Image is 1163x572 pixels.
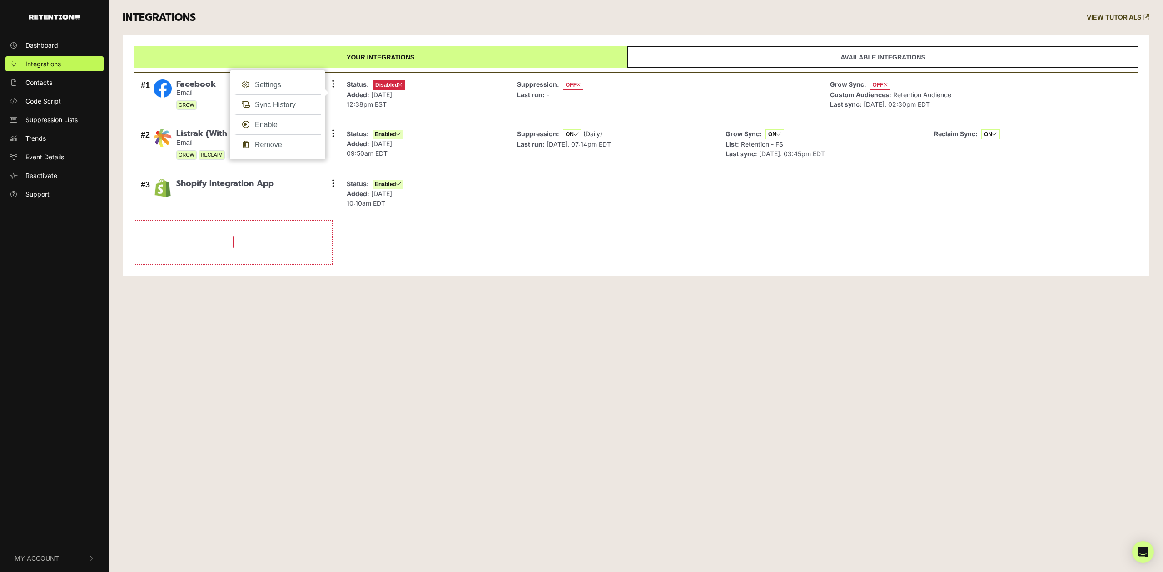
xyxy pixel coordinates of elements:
strong: Suppression: [517,130,559,138]
span: Disabled [373,80,405,90]
a: Settings [234,75,321,95]
span: Event Details [25,152,64,162]
a: Reactivate [5,168,104,183]
a: Contacts [5,75,104,90]
img: Listrak (With Reclaim for Journeys) [154,129,172,147]
span: OFF [563,80,583,90]
span: Facebook [176,79,216,89]
span: Shopify Integration App [176,179,274,189]
strong: List: [726,140,739,148]
strong: Grow Sync: [830,80,866,88]
span: OFF [870,80,890,90]
span: GROW [176,150,197,160]
span: Code Script [25,96,61,106]
strong: Last sync: [726,150,757,158]
img: Retention.com [29,15,80,20]
span: GROW [176,100,197,110]
strong: Grow Sync: [726,130,762,138]
strong: Added: [347,190,369,197]
strong: Custom Audiences: [830,91,891,99]
span: Suppression Lists [25,115,78,124]
span: [DATE]. 03:45pm EDT [759,150,825,158]
a: Available integrations [627,46,1138,68]
strong: Added: [347,140,369,148]
small: Email [176,89,216,97]
span: Integrations [25,59,61,69]
a: Trends [5,131,104,146]
span: Enabled [373,130,403,139]
strong: Status: [347,80,369,88]
span: Retention - FS [741,140,783,148]
span: Enabled [373,180,403,189]
strong: Last run: [517,91,545,99]
span: (Daily) [583,130,602,138]
span: ON [563,129,581,139]
span: Trends [25,133,46,143]
img: Facebook [154,79,172,98]
span: [DATE]. 07:14pm EDT [547,140,611,148]
div: #1 [141,79,150,110]
div: #2 [141,129,150,160]
a: Your integrations [134,46,627,68]
a: Sync History [234,94,321,115]
span: RECLAIM [199,150,225,160]
img: Shopify Integration App [154,179,172,197]
span: ON [765,129,784,139]
button: My Account [5,544,104,572]
a: Support [5,187,104,202]
span: Dashboard [25,40,58,50]
strong: Last sync: [830,100,862,108]
div: Open Intercom Messenger [1132,541,1154,563]
strong: Suppression: [517,80,559,88]
a: Integrations [5,56,104,71]
a: Event Details [5,149,104,164]
span: My Account [15,553,59,563]
span: [DATE] 10:10am EDT [347,190,392,207]
span: Support [25,189,50,199]
a: Suppression Lists [5,112,104,127]
strong: Last run: [517,140,545,148]
h3: INTEGRATIONS [123,11,196,24]
span: - [547,91,549,99]
span: Reactivate [25,171,57,180]
a: VIEW TUTORIALS [1087,14,1149,21]
span: Contacts [25,78,52,87]
a: Remove [234,134,321,155]
strong: Added: [347,91,369,99]
strong: Status: [347,130,369,138]
span: Retention Audience [893,91,951,99]
small: Email [176,139,317,147]
a: Dashboard [5,38,104,53]
strong: Reclaim Sync: [934,130,978,138]
span: ON [981,129,1000,139]
strong: Status: [347,180,369,187]
a: Code Script [5,94,104,108]
span: [DATE] 12:38pm EST [347,91,392,108]
div: #3 [141,179,150,208]
span: [DATE]. 02:30pm EDT [864,100,930,108]
span: Listrak (With Reclaim for Journeys) [176,129,317,139]
a: Enable [234,114,321,135]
